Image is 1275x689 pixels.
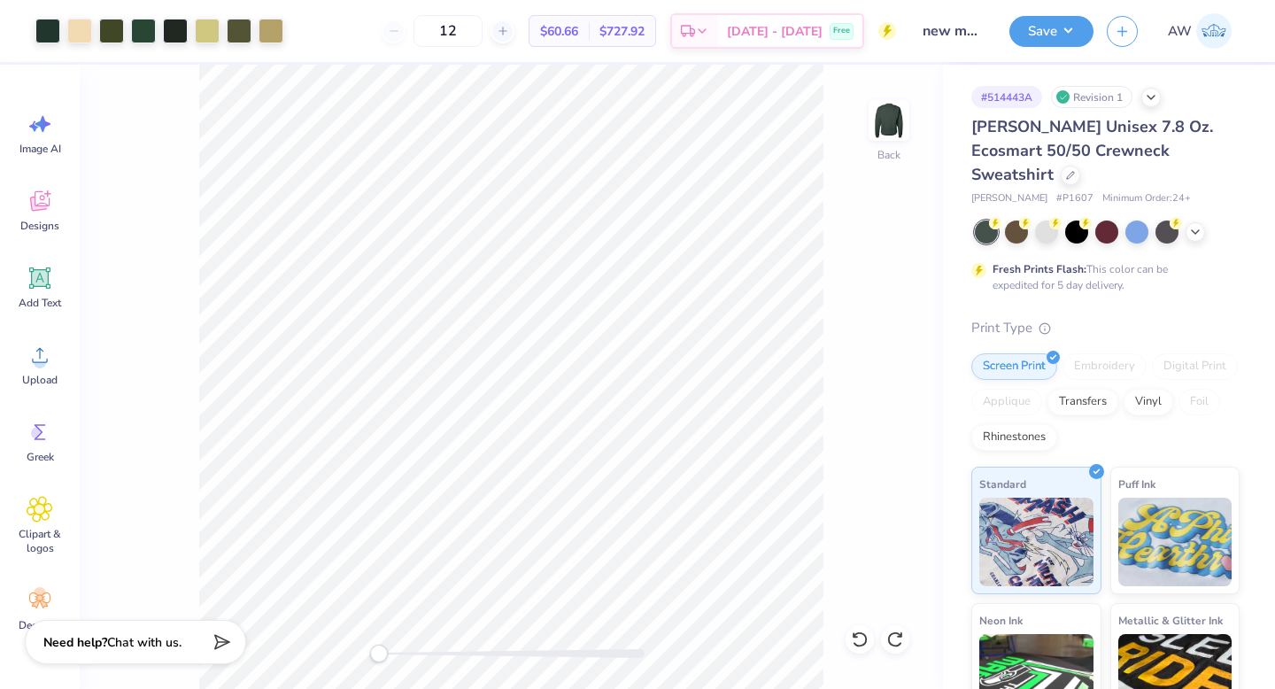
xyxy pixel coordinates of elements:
div: Back [877,147,900,163]
div: Embroidery [1062,353,1147,380]
span: Clipart & logos [11,527,69,555]
span: [PERSON_NAME] [971,191,1047,206]
img: Standard [979,498,1093,586]
span: [PERSON_NAME] Unisex 7.8 Oz. Ecosmart 50/50 Crewneck Sweatshirt [971,116,1213,185]
div: Print Type [971,318,1240,338]
span: Greek [27,450,54,464]
div: Transfers [1047,389,1118,415]
strong: Fresh Prints Flash: [993,262,1086,276]
span: Add Text [19,296,61,310]
img: Back [871,103,907,138]
span: Free [833,25,850,37]
button: Save [1009,16,1093,47]
div: # 514443A [971,86,1042,108]
span: $60.66 [540,22,578,41]
span: # P1607 [1056,191,1093,206]
div: Screen Print [971,353,1057,380]
div: Foil [1178,389,1220,415]
div: Vinyl [1124,389,1173,415]
div: Rhinestones [971,424,1057,451]
span: Upload [22,373,58,387]
span: $727.92 [599,22,645,41]
a: AW [1160,13,1240,49]
input: Untitled Design [909,13,996,49]
input: – – [413,15,483,47]
span: Chat with us. [107,634,182,651]
span: Neon Ink [979,611,1023,630]
span: Decorate [19,618,61,632]
span: Metallic & Glitter Ink [1118,611,1223,630]
span: Puff Ink [1118,475,1155,493]
div: Accessibility label [370,645,388,662]
span: Image AI [19,142,61,156]
strong: Need help? [43,634,107,651]
div: Digital Print [1152,353,1238,380]
img: Puff Ink [1118,498,1232,586]
div: Revision 1 [1051,86,1132,108]
div: This color can be expedited for 5 day delivery. [993,261,1210,293]
span: Standard [979,475,1026,493]
span: Minimum Order: 24 + [1102,191,1191,206]
img: Alexis Wasmund [1196,13,1232,49]
div: Applique [971,389,1042,415]
span: [DATE] - [DATE] [727,22,823,41]
span: Designs [20,219,59,233]
span: AW [1168,21,1192,42]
